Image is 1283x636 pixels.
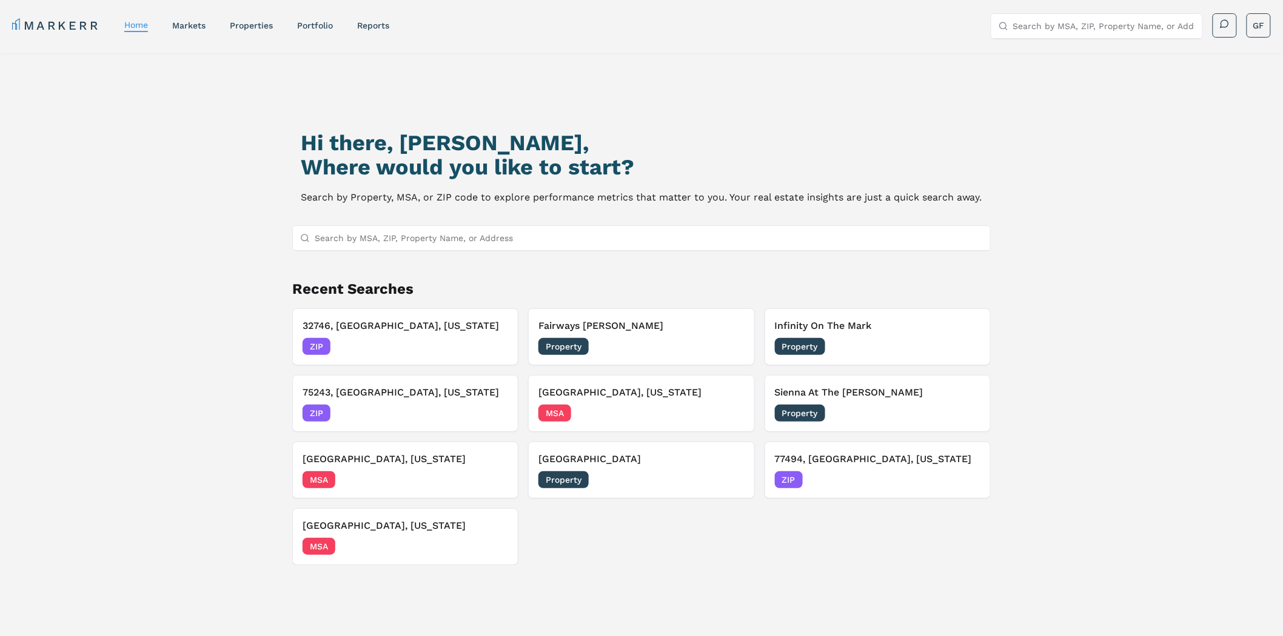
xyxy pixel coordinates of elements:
[538,385,744,400] h3: [GEOGRAPHIC_DATA], [US_STATE]
[765,442,991,499] button: 77494, [GEOGRAPHIC_DATA], [US_STATE]ZIP[DATE]
[538,471,589,488] span: Property
[528,442,754,499] button: [GEOGRAPHIC_DATA]Property[DATE]
[12,17,100,34] a: MARKERR
[301,131,982,155] h1: Hi there, [PERSON_NAME],
[292,279,991,299] h2: Recent Searches
[765,308,991,365] button: Infinity On The MarkProperty[DATE]
[303,518,508,533] h3: [GEOGRAPHIC_DATA], [US_STATE]
[775,319,980,333] h3: Infinity On The Mark
[292,508,518,565] button: [GEOGRAPHIC_DATA], [US_STATE]MSA[DATE]
[357,21,389,30] a: reports
[292,308,518,365] button: 32746, [GEOGRAPHIC_DATA], [US_STATE]ZIP[DATE]
[1013,14,1195,38] input: Search by MSA, ZIP, Property Name, or Address
[775,338,825,355] span: Property
[172,21,206,30] a: markets
[775,405,825,422] span: Property
[1253,19,1265,31] span: GF
[292,442,518,499] button: [GEOGRAPHIC_DATA], [US_STATE]MSA[DATE]
[1247,13,1271,38] button: GF
[303,385,508,400] h3: 75243, [GEOGRAPHIC_DATA], [US_STATE]
[303,452,508,466] h3: [GEOGRAPHIC_DATA], [US_STATE]
[717,474,745,486] span: [DATE]
[301,155,982,179] h2: Where would you like to start?
[297,21,333,30] a: Portfolio
[303,471,335,488] span: MSA
[775,452,980,466] h3: 77494, [GEOGRAPHIC_DATA], [US_STATE]
[230,21,273,30] a: properties
[303,338,330,355] span: ZIP
[481,474,508,486] span: [DATE]
[528,375,754,432] button: [GEOGRAPHIC_DATA], [US_STATE]MSA[DATE]
[538,405,571,422] span: MSA
[481,340,508,353] span: [DATE]
[481,540,508,552] span: [DATE]
[953,407,980,419] span: [DATE]
[775,471,803,488] span: ZIP
[303,538,335,555] span: MSA
[775,385,980,400] h3: Sienna At The [PERSON_NAME]
[538,319,744,333] h3: Fairways [PERSON_NAME]
[765,375,991,432] button: Sienna At The [PERSON_NAME]Property[DATE]
[124,20,148,30] a: home
[481,407,508,419] span: [DATE]
[717,407,745,419] span: [DATE]
[953,474,980,486] span: [DATE]
[717,340,745,353] span: [DATE]
[528,308,754,365] button: Fairways [PERSON_NAME]Property[DATE]
[315,226,983,250] input: Search by MSA, ZIP, Property Name, or Address
[538,452,744,466] h3: [GEOGRAPHIC_DATA]
[953,340,980,353] span: [DATE]
[303,319,508,333] h3: 32746, [GEOGRAPHIC_DATA], [US_STATE]
[301,189,982,206] p: Search by Property, MSA, or ZIP code to explore performance metrics that matter to you. Your real...
[538,338,589,355] span: Property
[292,375,518,432] button: 75243, [GEOGRAPHIC_DATA], [US_STATE]ZIP[DATE]
[303,405,330,422] span: ZIP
